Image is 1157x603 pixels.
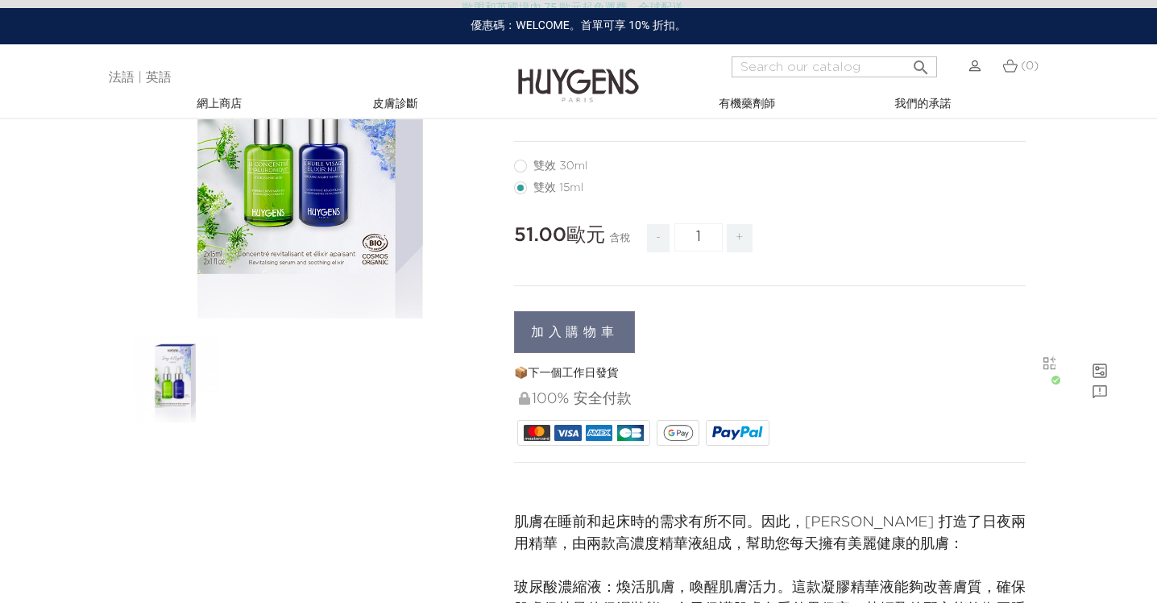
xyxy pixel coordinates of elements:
img: AMEX [586,425,612,441]
font: 雙效 30ml [533,160,587,172]
img: google_pay [663,425,694,441]
strong: 玻尿酸濃縮液 [514,580,602,595]
font: 歐盟和英國境內 75 歐元起免運費。全球配送。 [462,2,695,15]
font: 法語 | 英語 [109,72,172,85]
input: Quantity [674,223,723,252]
font: 優惠碼：WELCOME。首單可享 10% 折扣。 [471,19,686,32]
input: Search [732,56,937,77]
span: - [647,224,670,252]
img: VISA [554,425,581,441]
img: MASTERCARD [524,425,550,441]
span: + [727,224,753,252]
font: 我們的承諾 [894,98,951,110]
img: 100% secure payments [519,392,530,405]
font: 51.00歐元 [514,226,605,245]
font: 肌膚在睡前和起床時的需求有所不同。因此，[PERSON_NAME] 打造了日夜兩用精華，由兩款高濃度精華液組成，幫助您每天擁有美麗健康的肌膚： [514,515,1026,551]
button:  [906,52,935,73]
font: 含稅 [610,233,631,243]
a: 網上商店 [139,96,300,113]
font: 100% 安全付款 [517,392,632,406]
font: 📦下一個工作日發貨 [514,368,618,379]
a: 我們的承諾 [842,96,1003,113]
a: 有機藥劑師 [666,96,827,113]
font: 皮膚診斷 [372,98,417,110]
img: Huygens [518,43,639,105]
button: 加入購物車 [514,311,635,353]
font: 雙效 15ml [533,182,583,193]
i:  [911,53,931,73]
font: 有機藥劑師 [719,98,775,110]
span: (0) [1021,60,1039,72]
font: 網上商店 [197,98,242,110]
a: 皮膚診斷 [314,96,475,113]
img: CB_NATIONALE [617,425,644,441]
